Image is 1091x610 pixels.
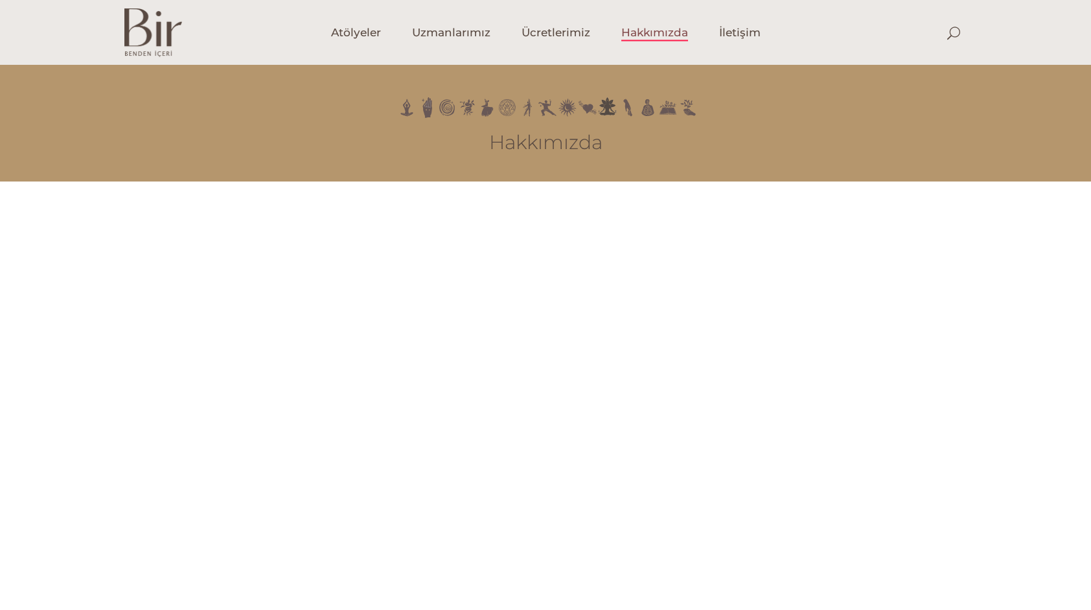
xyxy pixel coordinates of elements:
[331,25,381,40] span: Atölyeler
[719,25,761,40] span: İletişim
[163,131,928,154] h3: Hakkımızda
[522,25,590,40] span: Ücretlerimiz
[621,25,688,40] span: Hakkımızda
[412,25,490,40] span: Uzmanlarımız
